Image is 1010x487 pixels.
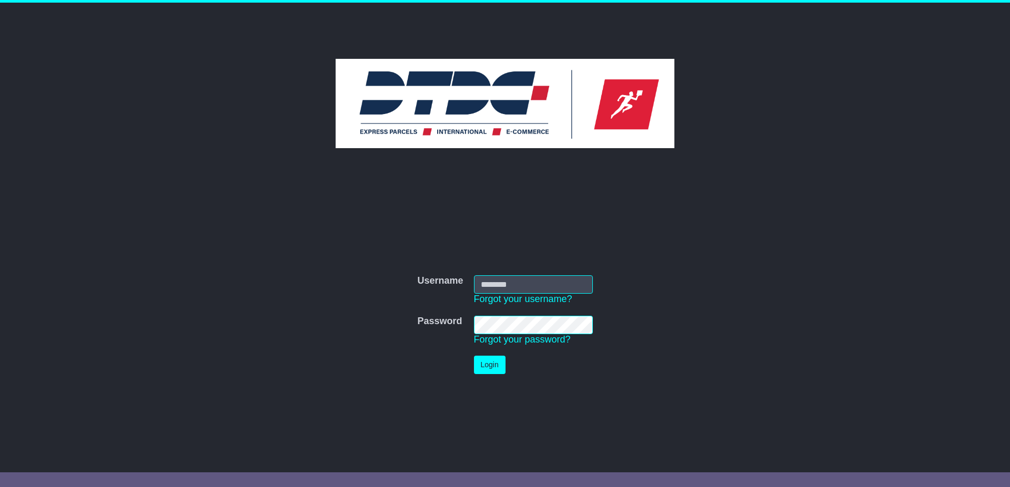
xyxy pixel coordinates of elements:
label: Password [417,316,462,327]
a: Forgot your username? [474,294,572,304]
img: DTDC Australia [336,59,674,148]
a: Forgot your password? [474,334,571,345]
label: Username [417,275,463,287]
button: Login [474,356,506,374]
